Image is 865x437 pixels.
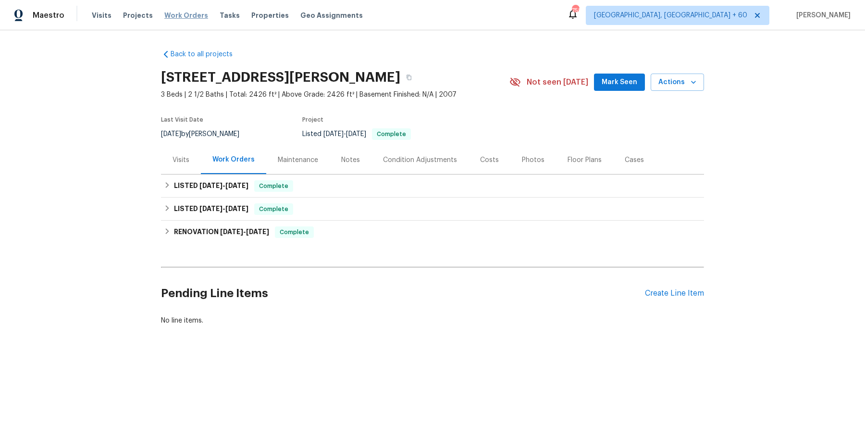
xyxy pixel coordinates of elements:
[199,205,248,212] span: -
[161,117,203,123] span: Last Visit Date
[173,155,189,165] div: Visits
[302,131,411,137] span: Listed
[199,182,222,189] span: [DATE]
[161,50,253,59] a: Back to all projects
[276,227,313,237] span: Complete
[161,271,645,316] h2: Pending Line Items
[246,228,269,235] span: [DATE]
[92,11,111,20] span: Visits
[527,77,588,87] span: Not seen [DATE]
[161,128,251,140] div: by [PERSON_NAME]
[174,203,248,215] h6: LISTED
[164,11,208,20] span: Work Orders
[161,90,509,100] span: 3 Beds | 2 1/2 Baths | Total: 2426 ft² | Above Grade: 2426 ft² | Basement Finished: N/A | 2007
[572,6,579,15] div: 758
[33,11,64,20] span: Maestro
[220,12,240,19] span: Tasks
[161,198,704,221] div: LISTED [DATE]-[DATE]Complete
[220,228,269,235] span: -
[383,155,457,165] div: Condition Adjustments
[174,180,248,192] h6: LISTED
[251,11,289,20] span: Properties
[522,155,544,165] div: Photos
[651,74,704,91] button: Actions
[323,131,366,137] span: -
[225,205,248,212] span: [DATE]
[161,316,704,325] div: No line items.
[255,204,292,214] span: Complete
[300,11,363,20] span: Geo Assignments
[400,69,418,86] button: Copy Address
[123,11,153,20] span: Projects
[174,226,269,238] h6: RENOVATION
[480,155,499,165] div: Costs
[594,11,747,20] span: [GEOGRAPHIC_DATA], [GEOGRAPHIC_DATA] + 60
[792,11,851,20] span: [PERSON_NAME]
[602,76,637,88] span: Mark Seen
[161,221,704,244] div: RENOVATION [DATE]-[DATE]Complete
[323,131,344,137] span: [DATE]
[341,155,360,165] div: Notes
[199,205,222,212] span: [DATE]
[278,155,318,165] div: Maintenance
[625,155,644,165] div: Cases
[645,289,704,298] div: Create Line Item
[255,181,292,191] span: Complete
[594,74,645,91] button: Mark Seen
[658,76,696,88] span: Actions
[161,175,704,198] div: LISTED [DATE]-[DATE]Complete
[199,182,248,189] span: -
[568,155,602,165] div: Floor Plans
[161,131,181,137] span: [DATE]
[346,131,366,137] span: [DATE]
[373,131,410,137] span: Complete
[212,155,255,164] div: Work Orders
[220,228,243,235] span: [DATE]
[302,117,323,123] span: Project
[161,73,400,82] h2: [STREET_ADDRESS][PERSON_NAME]
[225,182,248,189] span: [DATE]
